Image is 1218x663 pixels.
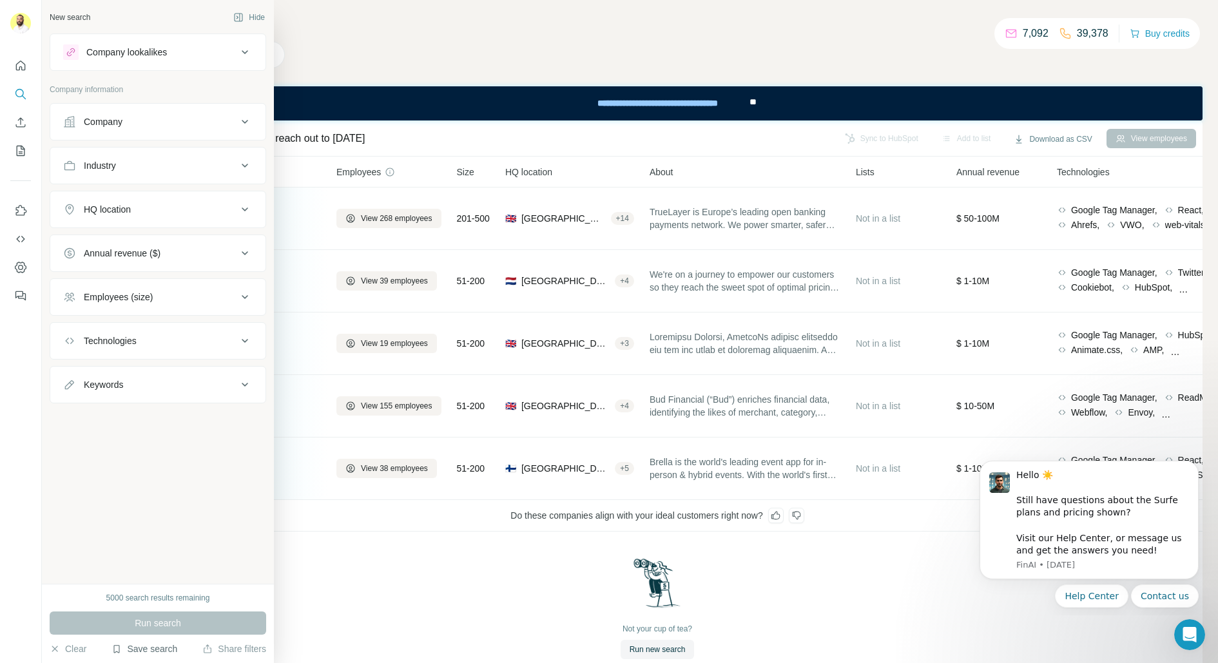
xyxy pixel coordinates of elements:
[1120,218,1144,231] span: VWO,
[505,166,552,178] span: HQ location
[615,400,634,412] div: + 4
[1130,24,1190,43] button: Buy credits
[1135,281,1172,294] span: HubSpot,
[10,139,31,162] button: My lists
[10,54,31,77] button: Quick start
[1023,26,1049,41] p: 7,092
[336,396,441,416] button: View 155 employees
[224,8,274,27] button: Hide
[1071,281,1114,294] span: Cookiebot,
[336,459,437,478] button: View 38 employees
[457,399,485,412] span: 51-200
[202,642,266,655] button: Share filters
[611,213,634,224] div: + 14
[10,284,31,307] button: Feedback
[615,338,634,349] div: + 3
[112,15,1203,34] h4: Search
[50,325,266,356] button: Technologies
[457,166,474,178] span: Size
[112,500,1203,532] div: Do these companies align with your ideal customers right now?
[86,46,167,59] div: Company lookalikes
[84,115,122,128] div: Company
[856,276,900,286] span: Not in a list
[1057,166,1110,178] span: Technologies
[112,86,1203,120] iframe: Banner
[84,378,123,391] div: Keywords
[521,212,606,225] span: [GEOGRAPHIC_DATA], [GEOGRAPHIC_DATA]
[10,82,31,106] button: Search
[1178,204,1204,216] span: React,
[856,401,900,411] span: Not in a list
[50,106,266,137] button: Company
[505,462,516,475] span: 🇫🇮
[650,268,840,294] span: We're on a journey to empower our customers so they reach the sweet spot of optimal pricing and c...
[336,166,381,178] span: Employees
[50,238,266,269] button: Annual revenue ($)
[505,274,516,287] span: 🇳🇱
[84,203,131,216] div: HQ location
[505,337,516,350] span: 🇬🇧
[361,338,428,349] span: View 19 employees
[336,209,441,228] button: View 268 employees
[361,275,428,287] span: View 39 employees
[10,111,31,134] button: Enrich CSV
[84,291,153,303] div: Employees (size)
[956,338,989,349] span: $ 1-10M
[111,642,177,655] button: Save search
[856,166,875,178] span: Lists
[615,463,634,474] div: + 5
[1005,130,1101,149] button: Download as CSV
[650,331,840,356] span: Loremipsu Dolorsi, AmetcoNs adipisc elitseddo eiu tem inc utlab et doloremag aliquaenim. Adm veni...
[10,13,31,34] img: Avatar
[1071,406,1108,419] span: Webflow,
[521,399,610,412] span: [GEOGRAPHIC_DATA], [GEOGRAPHIC_DATA], [GEOGRAPHIC_DATA]
[336,334,437,353] button: View 19 employees
[84,334,137,347] div: Technologies
[956,166,1020,178] span: Annual revenue
[956,213,1000,224] span: $ 50-100M
[956,463,989,474] span: $ 1-10M
[50,37,266,68] button: Company lookalikes
[10,256,31,279] button: Dashboard
[106,592,210,604] div: 5000 search results remaining
[1174,619,1205,650] iframe: Intercom live chat
[1071,218,1099,231] span: Ahrefs,
[1071,266,1157,279] span: Google Tag Manager,
[1071,343,1123,356] span: Animate.css,
[84,247,160,260] div: Annual revenue ($)
[521,462,610,475] span: [GEOGRAPHIC_DATA], [GEOGRAPHIC_DATA]
[856,213,900,224] span: Not in a list
[361,463,428,474] span: View 38 employees
[856,338,900,349] span: Not in a list
[50,369,266,400] button: Keywords
[1071,329,1157,341] span: Google Tag Manager,
[84,159,116,172] div: Industry
[1128,406,1155,419] span: Envoy,
[1178,266,1206,279] span: Twitter,
[50,84,266,95] p: Company information
[630,644,686,655] span: Run new search
[10,199,31,222] button: Use Surfe on LinkedIn
[1071,391,1157,404] span: Google Tag Manager,
[505,212,516,225] span: 🇬🇧
[457,462,485,475] span: 51-200
[615,275,634,287] div: + 4
[650,206,840,231] span: TrueLayer is Europe’s leading open banking payments network. We power smarter, safer and faster o...
[10,227,31,251] button: Use Surfe API
[956,401,994,411] span: $ 10-50M
[457,212,490,225] span: 201-500
[650,393,840,419] span: Bud Financial (“Bud”) enriches financial data, identifying the likes of merchant, category, locat...
[856,463,900,474] span: Not in a list
[521,337,610,350] span: [GEOGRAPHIC_DATA], [GEOGRAPHIC_DATA], [GEOGRAPHIC_DATA]
[1143,343,1164,356] span: AMP,
[650,166,673,178] span: About
[50,642,86,655] button: Clear
[1071,204,1157,216] span: Google Tag Manager,
[361,400,432,412] span: View 155 employees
